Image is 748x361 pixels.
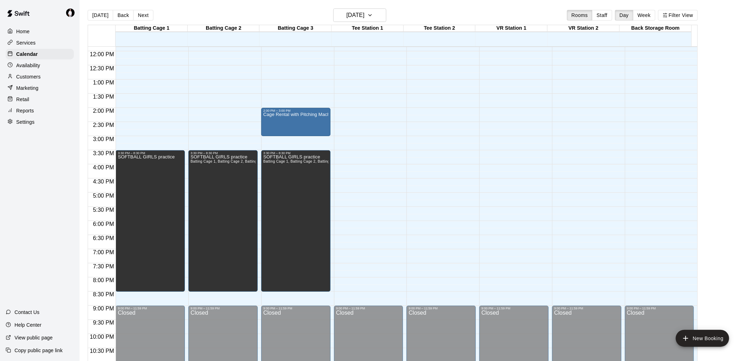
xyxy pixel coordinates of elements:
[6,37,74,48] a: Services
[91,207,116,213] span: 5:30 PM
[658,10,698,21] button: Filter View
[91,164,116,170] span: 4:00 PM
[91,122,116,128] span: 2:30 PM
[88,348,116,354] span: 10:30 PM
[191,159,270,163] span: Batting Cage 1, Batting Cage 2, Batting Cage 3
[261,150,331,292] div: 3:30 PM – 8:30 PM: SOFTBALL GIRLS practice
[65,6,80,20] div: Travis Hamilton
[627,307,692,310] div: 9:00 PM – 11:59 PM
[88,51,116,57] span: 12:00 PM
[88,65,116,71] span: 12:30 PM
[633,10,655,21] button: Week
[6,71,74,82] a: Customers
[91,80,116,86] span: 1:00 PM
[259,25,332,32] div: Batting Cage 3
[14,321,41,328] p: Help Center
[91,306,116,312] span: 9:00 PM
[16,118,35,126] p: Settings
[88,10,113,21] button: [DATE]
[14,334,53,341] p: View public page
[16,28,30,35] p: Home
[16,85,39,92] p: Marketing
[332,25,404,32] div: Tee Station 1
[91,108,116,114] span: 2:00 PM
[191,151,256,155] div: 3:30 PM – 8:30 PM
[6,94,74,105] a: Retail
[481,307,547,310] div: 9:00 PM – 11:59 PM
[6,26,74,37] a: Home
[261,108,331,136] div: 2:00 PM – 3:00 PM: Cage Rental with Pitching Machine & HitTrax
[91,249,116,255] span: 7:00 PM
[91,278,116,284] span: 8:00 PM
[263,307,328,310] div: 9:00 PM – 11:59 PM
[336,307,401,310] div: 9:00 PM – 11:59 PM
[16,39,36,46] p: Services
[615,10,633,21] button: Day
[263,109,328,112] div: 2:00 PM – 3:00 PM
[116,25,188,32] div: Batting Cage 1
[6,117,74,127] a: Settings
[16,96,29,103] p: Retail
[592,10,612,21] button: Staff
[91,221,116,227] span: 6:00 PM
[91,193,116,199] span: 5:00 PM
[133,10,153,21] button: Next
[263,151,328,155] div: 3:30 PM – 8:30 PM
[118,151,183,155] div: 3:30 PM – 8:30 PM
[346,10,364,20] h6: [DATE]
[14,347,63,354] p: Copy public page link
[333,8,386,22] button: [DATE]
[16,73,41,80] p: Customers
[188,150,258,292] div: 3:30 PM – 8:30 PM: SOFTBALL GIRLS practice
[16,62,40,69] p: Availability
[475,25,548,32] div: VR Station 1
[91,179,116,185] span: 4:30 PM
[404,25,476,32] div: Tee Station 2
[91,320,116,326] span: 9:30 PM
[6,49,74,59] a: Calendar
[191,307,256,310] div: 9:00 PM – 11:59 PM
[14,309,40,316] p: Contact Us
[16,51,38,58] p: Calendar
[6,105,74,116] a: Reports
[113,10,134,21] button: Back
[6,60,74,71] a: Availability
[620,25,692,32] div: Back Storage Room
[88,334,116,340] span: 10:00 PM
[548,25,620,32] div: VR Station 2
[91,292,116,298] span: 8:30 PM
[567,10,592,21] button: Rooms
[676,330,729,347] button: add
[554,307,619,310] div: 9:00 PM – 11:59 PM
[118,307,183,310] div: 9:00 PM – 11:59 PM
[91,263,116,269] span: 7:30 PM
[91,235,116,241] span: 6:30 PM
[188,25,260,32] div: Batting Cage 2
[66,8,75,17] img: Travis Hamilton
[91,94,116,100] span: 1:30 PM
[16,107,34,114] p: Reports
[263,159,343,163] span: Batting Cage 1, Batting Cage 2, Batting Cage 3
[91,136,116,142] span: 3:00 PM
[6,83,74,93] a: Marketing
[116,150,185,292] div: 3:30 PM – 8:30 PM: SOFTBALL GIRLS practice
[91,150,116,156] span: 3:30 PM
[409,307,474,310] div: 9:00 PM – 11:59 PM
